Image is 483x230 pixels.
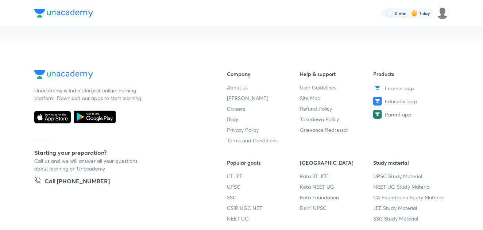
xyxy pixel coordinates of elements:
a: Delhi UPSC [300,204,374,212]
a: About us [227,84,300,91]
h6: Products [373,70,447,78]
a: Company Logo [34,70,204,81]
img: streak [411,9,418,17]
a: Site Map [300,94,374,102]
a: UPSC Study Material [373,172,447,180]
a: Parent app [373,110,447,119]
span: Learner app [385,84,414,92]
a: User Guidelines [300,84,374,91]
h6: Help & support [300,70,374,78]
a: CSIR UGC NET [227,204,300,212]
a: NEET UG [227,215,300,222]
a: Terms and Conditions [227,137,300,144]
a: Call [PHONE_NUMBER] [34,177,110,187]
h6: Company [227,70,300,78]
h6: Popular goals [227,159,300,166]
h5: Starting your preparation? [34,148,204,157]
h5: Call [PHONE_NUMBER] [45,177,110,187]
a: Privacy Policy [227,126,300,134]
a: Takedown Policy [300,115,374,123]
a: UPSC [227,183,300,191]
a: IIT JEE [227,172,300,180]
img: Company Logo [34,70,93,79]
span: Parent app [385,111,411,118]
a: NEET UG Study Material [373,183,447,191]
a: JEE Study Material [373,204,447,212]
a: Kota IIT JEE [300,172,374,180]
a: Blogs [227,115,300,123]
img: Company Logo [34,9,93,18]
h6: Study material [373,159,447,166]
a: Learner app [373,84,447,92]
a: Kota NEET UG [300,183,374,191]
a: SSC Study Material [373,215,447,222]
a: SSC [227,193,300,201]
a: CA Foundation Study Material [373,193,447,201]
a: Refund Policy [300,105,374,112]
img: Learner app [373,84,382,92]
p: Call us and we will answer all your questions about learning on Unacademy [34,157,144,172]
p: Unacademy is India’s largest online learning platform. Download our apps to start learning [34,87,144,102]
img: Parent app [373,110,382,119]
img: Educator app [373,97,382,106]
span: Educator app [385,97,417,105]
a: [PERSON_NAME] [227,94,300,102]
a: Kota Foundation [300,193,374,201]
img: Satyam Raj [436,7,449,19]
a: Grievance Redressal [300,126,374,134]
h6: [GEOGRAPHIC_DATA] [300,159,374,166]
span: Careers [227,105,245,112]
a: Educator app [373,97,447,106]
a: Careers [227,105,300,112]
